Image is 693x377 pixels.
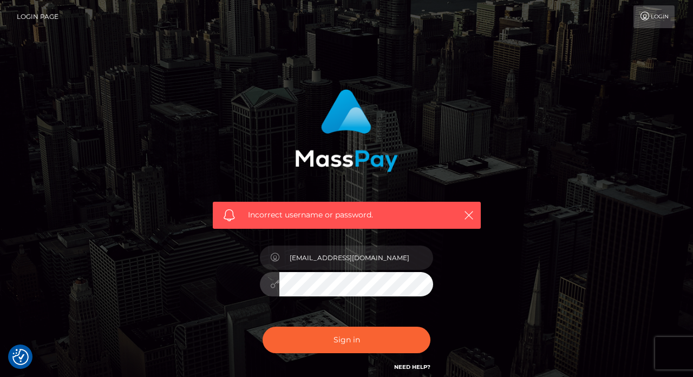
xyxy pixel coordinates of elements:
img: Revisit consent button [12,349,29,365]
a: Need Help? [394,363,430,371]
button: Sign in [263,327,430,353]
span: Incorrect username or password. [248,209,446,221]
img: MassPay Login [295,89,398,172]
a: Login [633,5,675,28]
input: Username... [279,246,433,270]
a: Login Page [17,5,58,28]
button: Consent Preferences [12,349,29,365]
